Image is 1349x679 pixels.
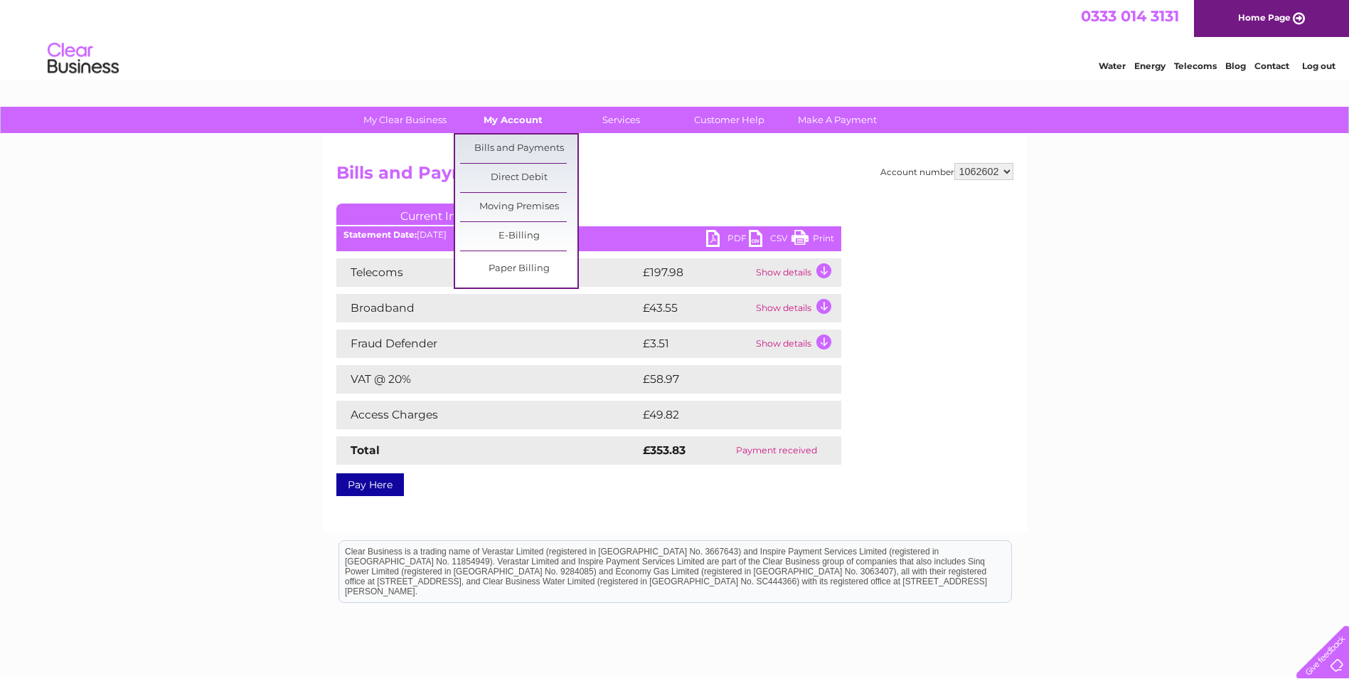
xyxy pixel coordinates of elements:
a: Telecoms [1174,60,1217,71]
a: Log out [1302,60,1335,71]
a: Moving Premises [460,193,577,221]
a: 0333 014 3131 [1081,7,1179,25]
a: My Clear Business [346,107,464,133]
a: Services [562,107,680,133]
div: Account number [880,163,1013,180]
td: Show details [752,330,841,358]
a: E-Billing [460,222,577,251]
a: Customer Help [671,107,788,133]
strong: £353.83 [643,443,686,457]
a: CSV [749,230,791,251]
div: [DATE] [336,230,841,240]
td: £3.51 [639,330,752,358]
td: Show details [752,258,841,287]
td: Broadband [336,294,639,322]
h2: Bills and Payments [336,163,1013,190]
b: Statement Date: [343,229,417,240]
a: My Account [454,107,572,133]
td: £58.97 [639,365,813,394]
td: Access Charges [336,401,639,429]
a: Contact [1254,60,1289,71]
td: Payment received [712,436,841,465]
strong: Total [351,443,380,457]
a: Make A Payment [779,107,896,133]
a: Water [1099,60,1126,71]
td: £197.98 [639,258,752,287]
a: Current Invoice [336,204,550,225]
td: Telecoms [336,258,639,287]
a: Print [791,230,834,251]
td: VAT @ 20% [336,365,639,394]
td: Show details [752,294,841,322]
td: £49.82 [639,401,813,429]
img: logo.png [47,37,119,80]
a: Energy [1134,60,1166,71]
a: Pay Here [336,473,404,496]
td: £43.55 [639,294,752,322]
a: PDF [706,230,749,251]
div: Clear Business is a trading name of Verastar Limited (registered in [GEOGRAPHIC_DATA] No. 3667643... [339,8,1011,69]
a: Paper Billing [460,255,577,283]
a: Blog [1225,60,1246,71]
a: Bills and Payments [460,135,577,163]
a: Direct Debit [460,164,577,192]
td: Fraud Defender [336,330,639,358]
